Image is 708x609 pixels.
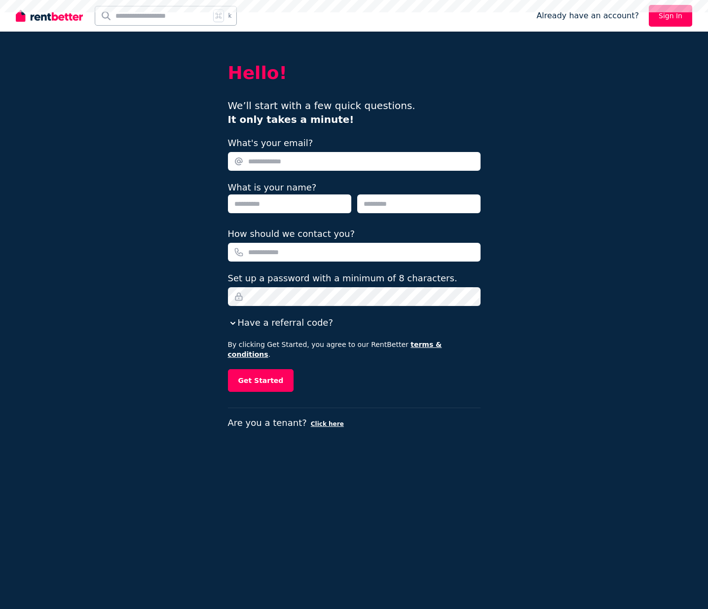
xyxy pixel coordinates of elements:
p: Are you a tenant? [228,416,481,430]
b: It only takes a minute! [228,114,354,125]
span: Already have an account? [536,10,639,22]
img: RentBetter [16,8,83,23]
span: k [228,12,231,20]
button: Click here [311,420,344,428]
h2: Hello! [228,63,481,83]
span: We’ll start with a few quick questions. [228,100,415,125]
label: Set up a password with a minimum of 8 characters. [228,271,457,285]
button: Get Started [228,369,294,392]
label: How should we contact you? [228,227,355,241]
button: Have a referral code? [228,316,333,330]
p: By clicking Get Started, you agree to our RentBetter . [228,340,481,359]
label: What's your email? [228,136,313,150]
label: What is your name? [228,182,317,192]
a: Sign In [649,5,692,27]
